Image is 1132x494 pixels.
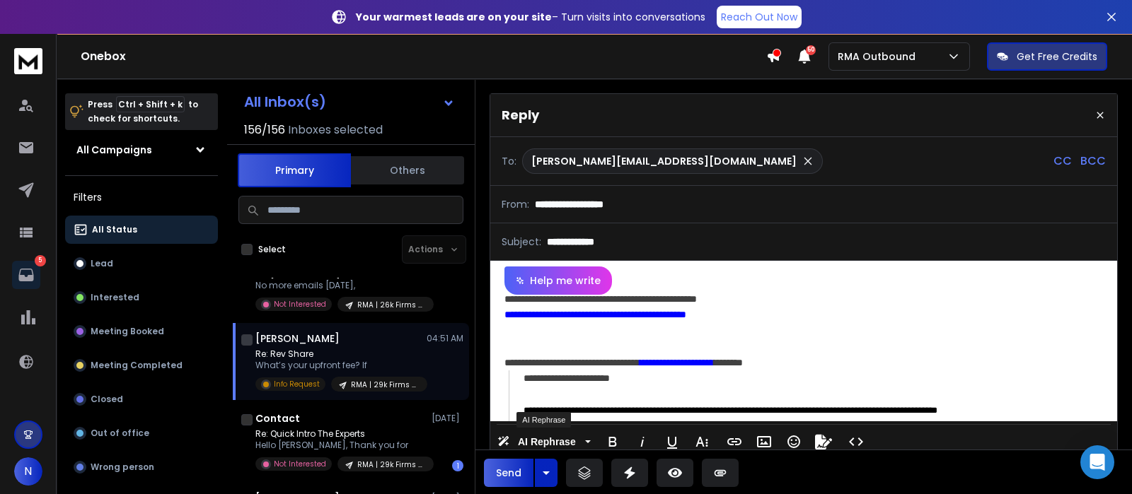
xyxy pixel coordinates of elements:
[806,45,816,55] span: 50
[91,326,164,337] p: Meeting Booked
[432,413,463,424] p: [DATE]
[357,300,425,310] p: RMA | 26k Firms (Specific Owner Info)
[233,88,466,116] button: All Inbox(s)
[14,457,42,486] button: N
[255,348,425,360] p: Re: Rev Share
[810,428,837,456] button: Signature
[76,143,152,157] h1: All Campaigns
[452,460,463,471] div: 1
[1053,153,1072,170] p: CC
[12,261,40,289] a: 5
[35,255,46,266] p: 5
[351,155,464,186] button: Others
[495,428,594,456] button: AI Rephrase
[244,122,285,139] span: 156 / 156
[599,428,626,456] button: Bold (Ctrl+B)
[356,10,552,24] strong: Your warmest leads are on your site
[721,10,797,24] p: Reach Out Now
[65,216,218,244] button: All Status
[65,385,218,413] button: Closed
[688,428,715,456] button: More Text
[14,48,42,74] img: logo
[1017,49,1097,64] p: Get Free Credits
[274,299,326,310] p: Not Interested
[274,459,326,469] p: Not Interested
[484,459,533,487] button: Send
[531,154,797,168] p: [PERSON_NAME][EMAIL_ADDRESS][DOMAIN_NAME]
[427,333,463,344] p: 04:51 AM
[65,136,218,164] button: All Campaigns
[1080,445,1114,479] div: Open Intercom Messenger
[244,95,326,109] h1: All Inbox(s)
[91,461,154,473] p: Wrong person
[91,360,183,371] p: Meeting Completed
[255,360,425,371] p: What’s your upfront fee? If
[255,440,425,451] p: Hello [PERSON_NAME], Thank you for
[255,411,300,425] h1: Contact
[255,331,340,346] h1: [PERSON_NAME]
[91,292,139,303] p: Interested
[258,244,286,255] label: Select
[88,98,198,126] p: Press to check for shortcuts.
[659,428,686,456] button: Underline (Ctrl+U)
[65,351,218,380] button: Meeting Completed
[356,10,705,24] p: – Turn visits into conversations
[629,428,656,456] button: Italic (Ctrl+I)
[116,96,185,112] span: Ctrl + Shift + k
[238,153,351,187] button: Primary
[65,187,218,207] h3: Filters
[288,122,383,139] h3: Inboxes selected
[65,453,218,481] button: Wrong person
[351,380,419,390] p: RMA | 29k Firms (General Team Info)
[65,317,218,346] button: Meeting Booked
[357,459,425,470] p: RMA | 29k Firms (General Team Info)
[92,224,137,235] p: All Status
[838,49,921,64] p: RMA Outbound
[255,428,425,440] p: Re: Quick Intro The Experts
[274,379,320,389] p: Info Request
[502,197,529,211] p: From:
[81,48,766,65] h1: Onebox
[91,258,113,269] p: Lead
[987,42,1107,71] button: Get Free Credits
[504,266,612,295] button: Help me write
[91,394,123,405] p: Closed
[502,105,539,125] p: Reply
[65,249,218,278] button: Lead
[65,419,218,447] button: Out of office
[721,428,748,456] button: Insert Link (Ctrl+K)
[515,436,579,448] span: AI Rephrase
[843,428,870,456] button: Code View
[516,412,571,428] div: AI Rephrase
[255,280,425,291] p: No more emails [DATE],
[91,428,149,439] p: Out of office
[502,154,516,168] p: To:
[1080,153,1106,170] p: BCC
[65,283,218,312] button: Interested
[717,6,802,28] a: Reach Out Now
[502,235,541,249] p: Subject:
